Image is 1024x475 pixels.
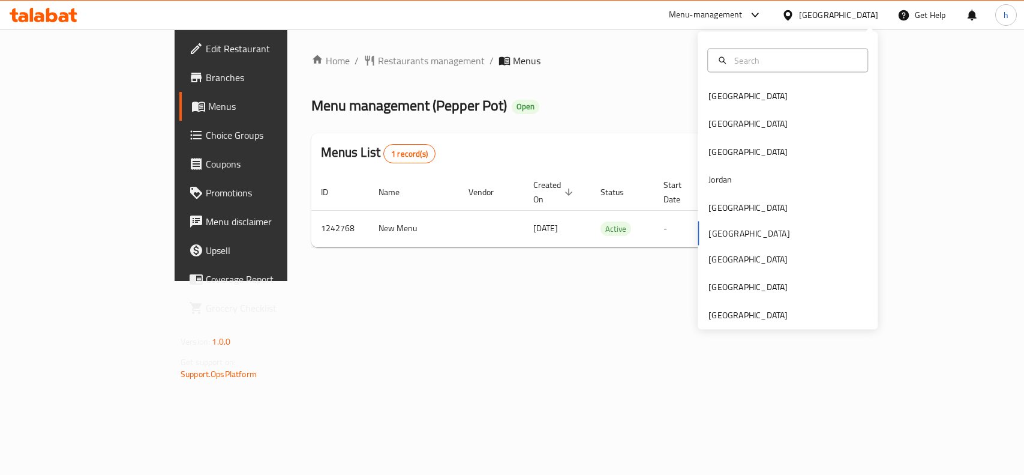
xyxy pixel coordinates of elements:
[206,243,336,258] span: Upsell
[533,178,576,207] span: Created On
[179,92,346,121] a: Menus
[206,301,336,315] span: Grocery Checklist
[384,148,435,160] span: 1 record(s)
[512,100,539,114] div: Open
[600,222,631,236] span: Active
[708,201,788,214] div: [GEOGRAPHIC_DATA]
[181,366,257,382] a: Support.OpsPlatform
[600,222,631,236] div: Active
[799,8,878,22] div: [GEOGRAPHIC_DATA]
[490,53,494,68] li: /
[663,178,697,207] span: Start Date
[1004,8,1008,22] span: h
[355,53,359,68] li: /
[206,157,336,171] span: Coupons
[321,185,344,199] span: ID
[708,308,788,321] div: [GEOGRAPHIC_DATA]
[181,354,236,370] span: Get support on:
[179,34,346,63] a: Edit Restaurant
[206,272,336,286] span: Coverage Report
[600,185,639,199] span: Status
[708,173,732,186] div: Jordan
[378,53,485,68] span: Restaurants management
[206,214,336,229] span: Menu disclaimer
[512,101,539,112] span: Open
[208,99,336,113] span: Menus
[179,178,346,207] a: Promotions
[206,128,336,142] span: Choice Groups
[179,150,346,178] a: Coupons
[206,186,336,200] span: Promotions
[513,53,540,68] span: Menus
[179,207,346,236] a: Menu disclaimer
[708,253,788,266] div: [GEOGRAPHIC_DATA]
[181,334,210,349] span: Version:
[669,8,743,22] div: Menu-management
[383,144,436,163] div: Total records count
[206,41,336,56] span: Edit Restaurant
[179,236,346,265] a: Upsell
[179,294,346,322] a: Grocery Checklist
[654,210,711,247] td: -
[206,70,336,85] span: Branches
[311,174,908,247] table: enhanced table
[708,145,788,158] div: [GEOGRAPHIC_DATA]
[708,280,788,294] div: [GEOGRAPHIC_DATA]
[179,121,346,150] a: Choice Groups
[729,53,860,67] input: Search
[212,334,230,349] span: 1.0.0
[469,185,509,199] span: Vendor
[379,185,415,199] span: Name
[364,53,485,68] a: Restaurants management
[179,265,346,294] a: Coverage Report
[311,53,825,68] nav: breadcrumb
[708,117,788,130] div: [GEOGRAPHIC_DATA]
[311,92,507,119] span: Menu management ( Pepper Pot )
[708,89,788,103] div: [GEOGRAPHIC_DATA]
[533,220,558,236] span: [DATE]
[321,144,436,163] h2: Menus List
[179,63,346,92] a: Branches
[369,210,459,247] td: New Menu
